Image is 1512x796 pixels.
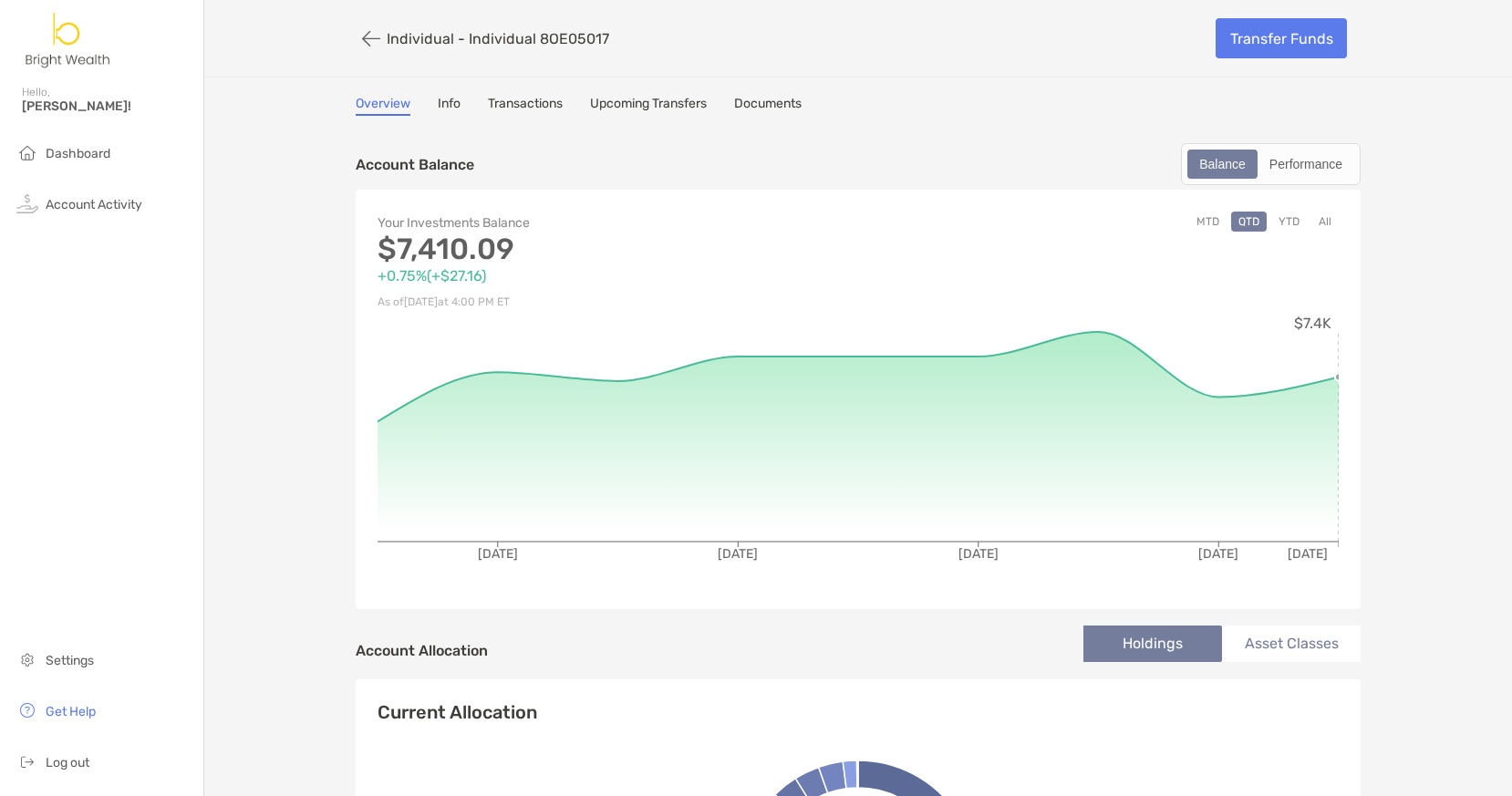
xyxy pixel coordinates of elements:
span: [PERSON_NAME]! [22,98,192,114]
li: Asset Classes [1222,625,1361,662]
div: Performance [1259,151,1352,177]
h4: Account Allocation [356,642,488,659]
p: Your Investments Balance [378,212,858,234]
p: $7,410.09 [378,238,858,261]
li: Holdings [1083,625,1222,662]
p: As of [DATE] at 4:00 PM ET [378,291,858,314]
img: settings icon [16,648,38,670]
div: Balance [1189,151,1256,177]
span: Get Help [46,704,96,719]
tspan: $7.4K [1294,315,1331,332]
tspan: [DATE] [718,546,758,562]
tspan: [DATE] [478,546,518,562]
img: activity icon [16,192,38,214]
tspan: [DATE] [1198,546,1238,562]
button: MTD [1189,212,1227,232]
a: Overview [356,96,410,116]
p: Account Balance [356,153,474,176]
div: segmented control [1181,143,1361,185]
button: All [1311,212,1339,232]
span: Log out [46,755,89,770]
a: Documents [734,96,802,116]
a: Transactions [488,96,563,116]
tspan: [DATE] [1288,546,1328,562]
img: Zoe Logo [22,7,115,73]
h4: Current Allocation [378,701,537,723]
img: household icon [16,141,38,163]
p: +0.75% ( +$27.16 ) [378,264,858,287]
span: Settings [46,653,94,668]
p: Individual - Individual 8OE05017 [387,30,609,47]
img: logout icon [16,750,38,772]
span: Account Activity [46,197,142,212]
button: QTD [1231,212,1267,232]
a: Transfer Funds [1216,18,1347,58]
span: Dashboard [46,146,110,161]
tspan: [DATE] [958,546,999,562]
a: Info [438,96,461,116]
img: get-help icon [16,699,38,721]
button: YTD [1271,212,1307,232]
a: Upcoming Transfers [590,96,707,116]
